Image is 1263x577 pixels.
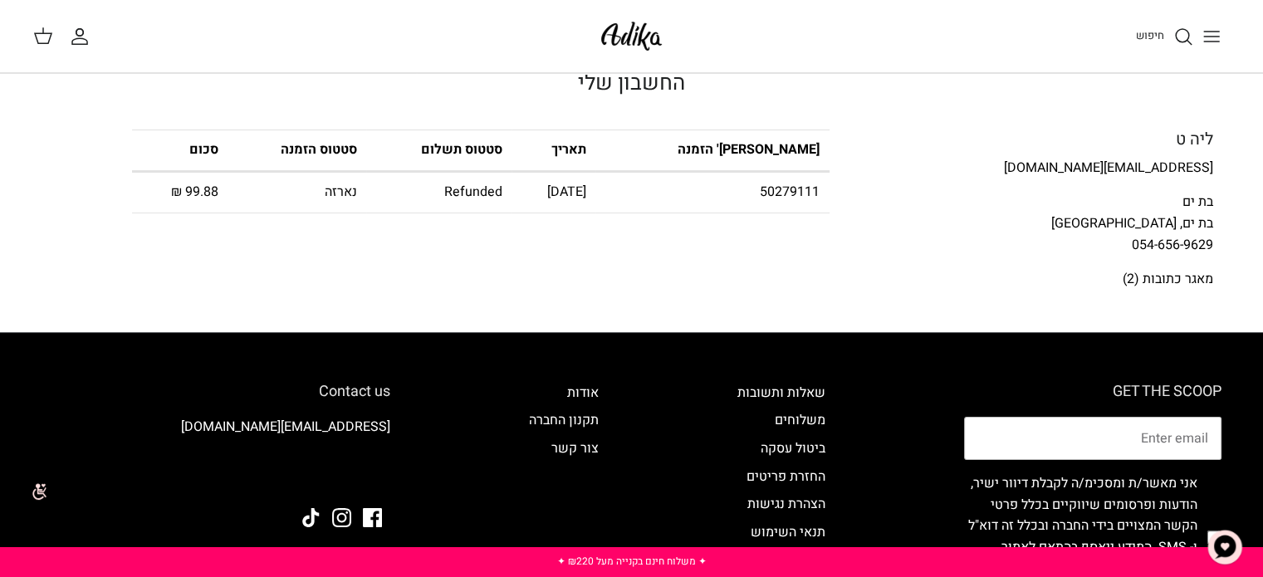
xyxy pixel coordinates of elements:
[551,438,599,458] a: צור קשר
[171,182,218,202] span: 99.88 ₪
[132,130,228,171] th: סכום
[363,508,382,527] a: Facebook
[547,182,586,202] span: [DATE]
[830,158,1213,179] p: [EMAIL_ADDRESS][DOMAIN_NAME]
[529,410,599,430] a: תקנון החברה
[751,522,825,542] a: תנאי השימוש
[332,508,351,527] a: Instagram
[747,494,825,514] a: הצהרת נגישות
[964,383,1221,401] h6: GET THE SCOOP
[760,182,820,202] a: 50279111
[761,438,825,458] a: ביטול עסקה
[830,130,1213,149] h5: ליה ט
[181,417,390,437] a: [EMAIL_ADDRESS][DOMAIN_NAME]
[830,192,1213,213] p: בת ים
[595,130,830,171] th: [PERSON_NAME]' הזמנה
[345,463,390,485] img: Adika IL
[830,235,1213,257] p: 054-656-9629
[1193,18,1230,55] button: Toggle menu
[556,554,706,569] a: ✦ משלוח חינם בקנייה מעל ₪220 ✦
[1136,27,1164,43] span: חיפוש
[512,130,595,171] th: תאריך
[42,383,390,401] h6: Contact us
[596,17,667,56] img: Adika IL
[444,182,502,202] span: Refunded
[324,182,356,202] span: נארזה
[964,417,1221,460] input: Email
[1123,269,1213,289] a: מאגר כתובות (2)
[1200,522,1250,572] button: צ'אט
[301,508,321,527] a: Tiktok
[51,71,1213,96] h2: החשבון שלי
[567,383,599,403] a: אודות
[775,410,825,430] a: משלוחים
[830,213,1213,235] p: בת ים, [GEOGRAPHIC_DATA]
[366,130,512,171] th: סטטוס תשלום
[12,468,58,514] img: accessibility_icon02.svg
[228,130,366,171] th: סטטוס הזמנה
[1136,27,1193,46] a: חיפוש
[737,383,825,403] a: שאלות ותשובות
[70,27,96,46] a: החשבון שלי
[747,467,825,487] a: החזרת פריטים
